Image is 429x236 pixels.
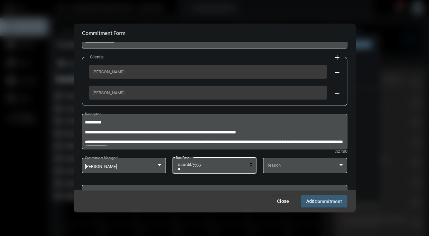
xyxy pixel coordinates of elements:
button: AddCommitment [301,195,347,207]
label: Clients: [87,54,107,59]
span: [PERSON_NAME] [93,69,323,74]
button: Close [272,195,294,207]
span: Add [306,198,342,204]
mat-icon: remove [333,89,341,97]
span: [PERSON_NAME] [85,164,117,169]
mat-icon: add [333,53,341,61]
span: Commitment [315,199,342,204]
h2: Commitment Form [82,30,125,36]
mat-hint: 332 / 200 [335,150,347,154]
mat-icon: remove [333,68,341,76]
span: Close [277,198,289,204]
span: [PERSON_NAME] [93,90,323,95]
